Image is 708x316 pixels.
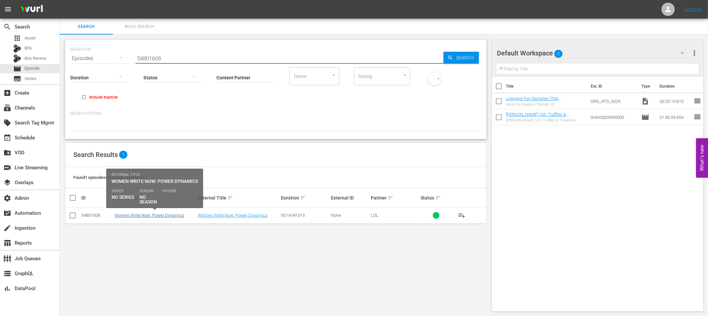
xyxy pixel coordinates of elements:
span: Job Queues [3,255,11,263]
span: Search [64,23,109,31]
span: Search [3,23,11,31]
button: Search [443,52,479,64]
td: 01:36:59.654 [657,109,693,125]
div: External Title [198,194,279,202]
span: 2 [554,47,563,61]
span: Admin [3,194,11,202]
button: Open Feedback Widget [696,138,708,178]
a: Liverpool Fan Declares That [PERSON_NAME] Was Better Than Scholes [506,96,570,111]
button: playlist_add [454,207,470,223]
div: 00:14:49.013 [281,213,329,218]
div: Bits [13,44,21,52]
span: Search [453,52,479,64]
p: Search Filters: [70,111,481,117]
span: sort [435,195,441,201]
div: Partner [371,194,419,202]
td: 00:20:15.815 [657,93,693,109]
div: Internal Title [115,194,196,202]
div: [PERSON_NAME] 103: Truffles & Treachery [506,118,585,122]
span: Automation [3,209,11,217]
span: menu [4,5,12,13]
span: Video [641,97,649,105]
span: sort [388,195,394,201]
button: Open [402,72,408,78]
button: more_vert [690,45,698,61]
span: reorder [693,113,701,121]
span: Series [13,75,21,83]
span: Episode [13,65,21,73]
button: Open [331,72,337,78]
th: Ext. ID [587,77,637,96]
div: Duration [281,194,329,202]
img: ans4CAIJ8jUAAAAAAAAAAAAAAAAAAAAAAAAgQb4GAAAAAAAAAAAAAAAAAAAAAAAAJMjXAAAAAAAAAAAAAAAAAAAAAAAAgAT5G... [16,2,48,17]
th: Type [637,77,656,96]
th: Title [506,77,587,96]
td: SH042829390000 [588,109,639,125]
a: Women Write Now: Power Dynamics [115,213,184,218]
div: ID [81,195,113,200]
span: Live Streaming [3,164,11,172]
a: [PERSON_NAME] 103: Truffles & Treachery [506,112,569,122]
span: Series [25,75,37,82]
span: Ingestion [3,224,11,232]
span: Bits Review [25,55,46,62]
span: Episode [641,113,649,121]
a: Sign Out [684,7,702,12]
div: Default Workspace [497,44,690,62]
span: Schedule [3,134,11,142]
div: Episodes [70,49,129,68]
span: more_vert [690,49,698,57]
div: None [331,213,369,218]
th: Duration [656,77,695,96]
span: DataPool [3,284,11,292]
span: reorder [693,97,701,105]
span: Search Tag Mgmt [3,119,11,127]
span: sort [300,195,306,201]
span: Asset [13,34,21,42]
span: Episode [25,65,39,72]
span: sort [227,195,233,201]
span: Overlays [3,179,11,187]
span: Search Results [73,151,118,159]
span: Create [3,89,11,97]
span: Channels [3,104,11,112]
span: Include Inactive [89,94,118,100]
span: playlist_add [458,211,466,219]
span: LOL [371,213,378,218]
span: Asset [25,35,36,41]
a: Women Write Now: Power Dynamics [198,213,268,218]
span: Bits [25,45,32,51]
span: Reports [3,239,11,247]
div: Agree to Disagree: Episode 30 [506,102,585,107]
span: 1 [119,151,127,159]
span: Bulk Search [117,23,162,31]
span: Found 1 episodes sorted by: relevance [73,175,144,180]
div: Status [421,194,452,202]
div: 54801608 [81,213,113,218]
span: GraphQL [3,270,11,277]
div: External ID [331,195,369,200]
span: VOD [3,149,11,157]
td: ORG_ATD_0029 [588,93,639,109]
div: Bits Review [13,54,21,62]
span: sort [143,195,149,201]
